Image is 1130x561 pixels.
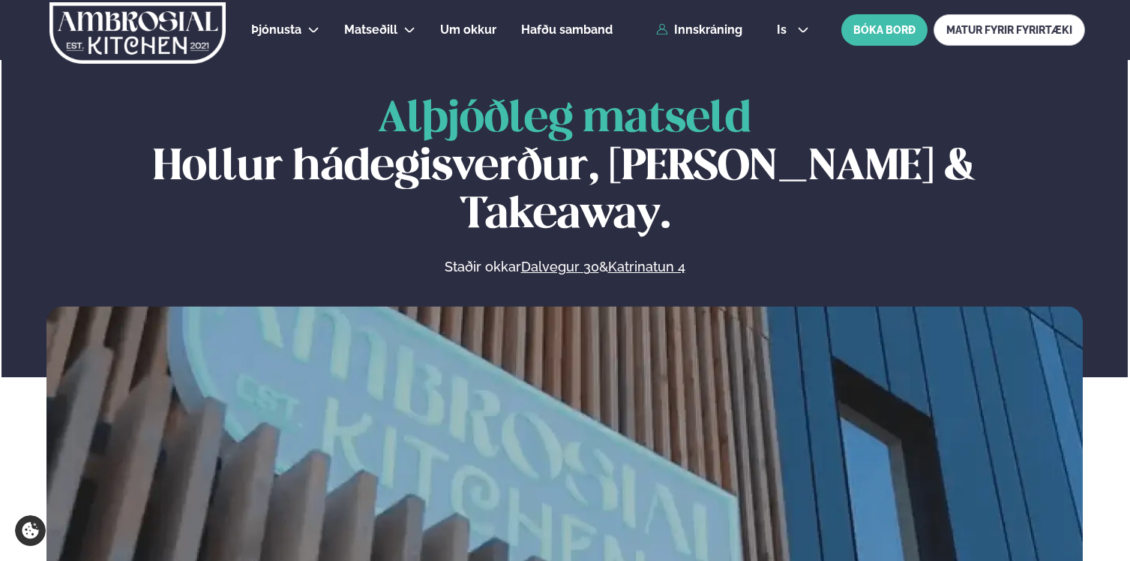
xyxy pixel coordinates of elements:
img: logo [48,2,227,64]
a: Katrinatun 4 [608,258,685,276]
a: Þjónusta [251,21,301,39]
span: Alþjóðleg matseld [378,99,751,140]
p: Staðir okkar & [281,258,848,276]
a: Hafðu samband [521,21,613,39]
span: Þjónusta [251,22,301,37]
a: Innskráning [656,23,742,37]
span: Hafðu samband [521,22,613,37]
a: Matseðill [344,21,397,39]
a: Um okkur [440,21,496,39]
a: Cookie settings [15,515,46,546]
span: Matseðill [344,22,397,37]
a: Dalvegur 30 [521,258,599,276]
button: is [765,24,821,36]
h1: Hollur hádegisverður, [PERSON_NAME] & Takeaway. [46,96,1083,240]
button: BÓKA BORÐ [841,14,928,46]
span: Um okkur [440,22,496,37]
a: MATUR FYRIR FYRIRTÆKI [934,14,1085,46]
span: is [777,24,791,36]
